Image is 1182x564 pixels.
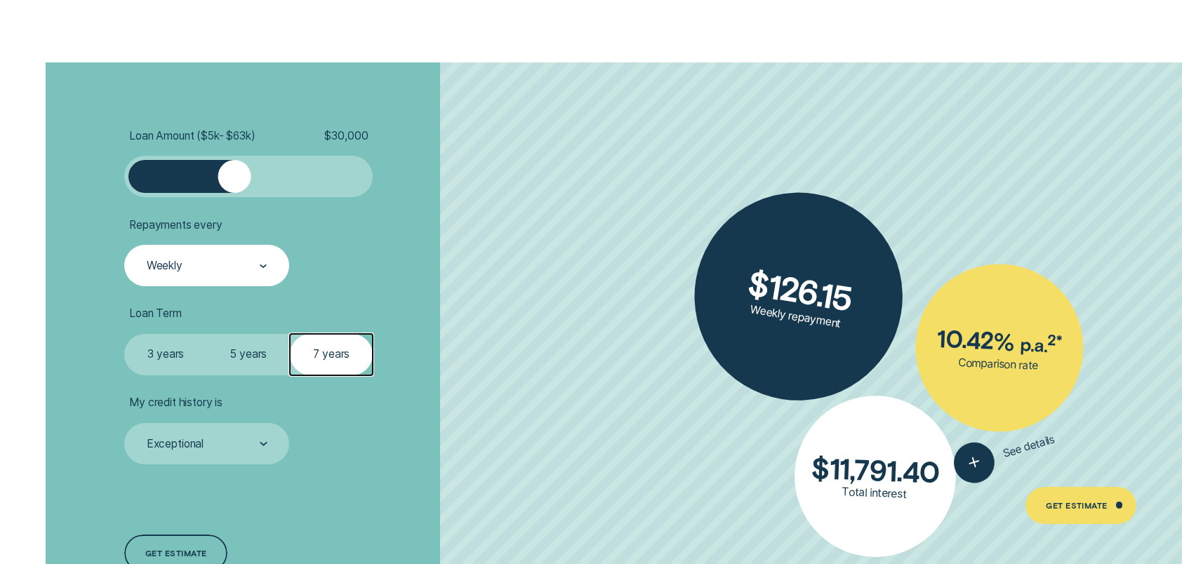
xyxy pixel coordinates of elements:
[124,334,207,375] label: 3 years
[147,437,204,451] div: Exceptional
[129,307,182,321] span: Loan Term
[1001,432,1056,460] span: See details
[1025,487,1136,524] a: Get Estimate
[147,260,182,274] div: Weekly
[948,419,1059,488] button: See details
[207,334,290,375] label: 5 years
[324,129,368,143] span: $ 30,000
[129,129,255,143] span: Loan Amount ( $5k - $63k )
[129,218,222,232] span: Repayments every
[290,334,373,375] label: 7 years
[129,396,223,410] span: My credit history is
